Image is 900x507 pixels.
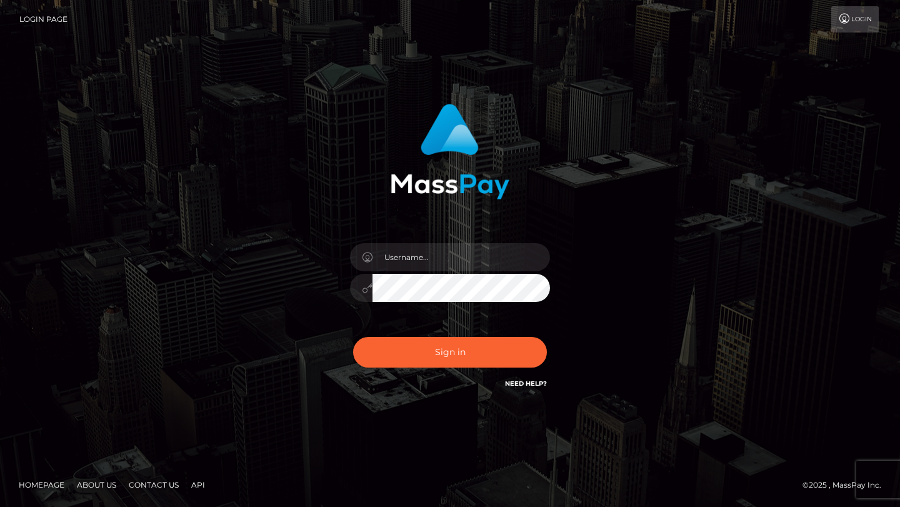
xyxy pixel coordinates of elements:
a: About Us [72,475,121,494]
input: Username... [372,243,550,271]
div: © 2025 , MassPay Inc. [802,478,891,492]
a: Login Page [19,6,67,33]
a: API [186,475,210,494]
a: Homepage [14,475,69,494]
a: Need Help? [505,379,547,388]
button: Sign in [353,337,547,368]
a: Contact Us [124,475,184,494]
img: MassPay Login [391,104,509,199]
a: Login [831,6,879,33]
